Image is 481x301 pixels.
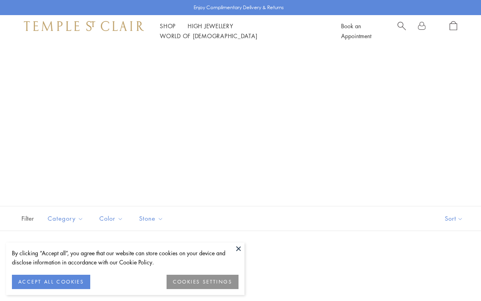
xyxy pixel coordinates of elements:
div: By clicking “Accept all”, you agree that our website can store cookies on your device and disclos... [12,249,239,267]
span: Color [95,214,129,223]
img: Temple St. Clair [24,21,144,31]
button: COOKIES SETTINGS [167,275,239,289]
button: Show sort by [427,206,481,231]
iframe: Gorgias live chat messenger [441,264,473,293]
span: Category [44,214,89,223]
nav: Main navigation [160,21,323,41]
button: Stone [133,210,169,227]
span: Stone [135,214,169,223]
a: Book an Appointment [341,22,371,40]
button: Color [93,210,129,227]
button: ACCEPT ALL COOKIES [12,275,90,289]
a: High JewelleryHigh Jewellery [188,22,233,30]
a: World of [DEMOGRAPHIC_DATA]World of [DEMOGRAPHIC_DATA] [160,32,257,40]
button: Category [42,210,89,227]
a: ShopShop [160,22,176,30]
a: Search [398,21,406,41]
a: Open Shopping Bag [450,21,457,41]
p: Enjoy Complimentary Delivery & Returns [194,4,284,12]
